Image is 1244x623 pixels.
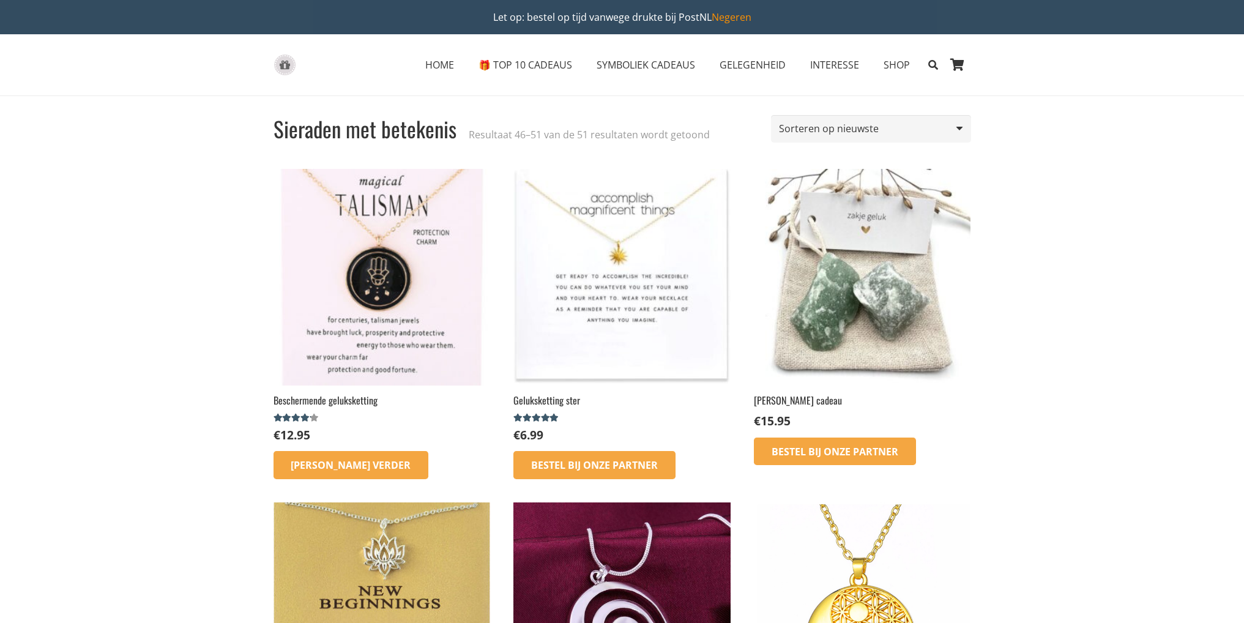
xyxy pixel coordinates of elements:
img: cadeau vriendschap geluk kerstmis cadeaus met betekenis ketting op wenskaartje kopen [513,169,730,386]
a: Zoeken [922,50,944,80]
select: Winkelbestelling [771,115,970,143]
a: Bestel bij onze Partner [754,438,916,466]
span: GELEGENHEID [720,58,786,72]
a: Beschermende gelukskettingGewaardeerd 4.00 uit 5 €12.95 [274,169,490,443]
span: HOME [425,58,454,72]
a: GELEGENHEIDGELEGENHEID Menu [707,50,798,80]
a: SHOPSHOP Menu [871,50,922,80]
span: € [754,412,761,429]
bdi: 6.99 [513,427,543,443]
div: Gewaardeerd 5.00 uit 5 [513,413,561,423]
span: Gewaardeerd uit 5 [274,413,311,423]
h2: Beschermende geluksketting [274,394,490,407]
bdi: 15.95 [754,412,791,429]
h2: Geluksketting ster [513,394,730,407]
a: Geluksketting sterGewaardeerd 5.00 uit 5 €6.99 [513,169,730,443]
a: INTERESSEINTERESSE Menu [798,50,871,80]
a: HOMEHOME Menu [413,50,466,80]
img: Ketting Hamsa Hand Goud kopen - voor geluk en bescherming in moeilijke tijden zoals de coronatijd [274,169,490,386]
span: Gewaardeerd uit 5 [513,413,561,423]
a: Bestel bij onze Partner [513,451,676,479]
a: Negeren [712,10,751,24]
a: 🎁 TOP 10 CADEAUS🎁 TOP 10 CADEAUS Menu [466,50,584,80]
a: Lees meer over “Beschermende geluksketting” [274,451,429,479]
bdi: 12.95 [274,427,310,443]
div: Gewaardeerd 4.00 uit 5 [274,413,321,423]
span: SHOP [884,58,910,72]
img: zakje geluk cadeau geven met deze Aventurijn kracht edelsteen spiritueel kado - bestel via inspir... [754,169,970,386]
span: € [513,427,520,443]
a: SYMBOLIEK CADEAUSSYMBOLIEK CADEAUS Menu [584,50,707,80]
a: [PERSON_NAME] cadeau €15.95 [754,169,970,430]
span: 🎁 TOP 10 CADEAUS [479,58,572,72]
h1: Sieraden met betekenis [274,115,456,143]
span: € [274,427,280,443]
span: SYMBOLIEK CADEAUS [597,58,695,72]
h2: [PERSON_NAME] cadeau [754,394,970,407]
p: Resultaat 46–51 van de 51 resultaten wordt getoond [469,127,710,142]
a: gift-box-icon-grey-inspirerendwinkelen [274,54,296,76]
span: INTERESSE [810,58,859,72]
a: Winkelwagen [944,34,971,95]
